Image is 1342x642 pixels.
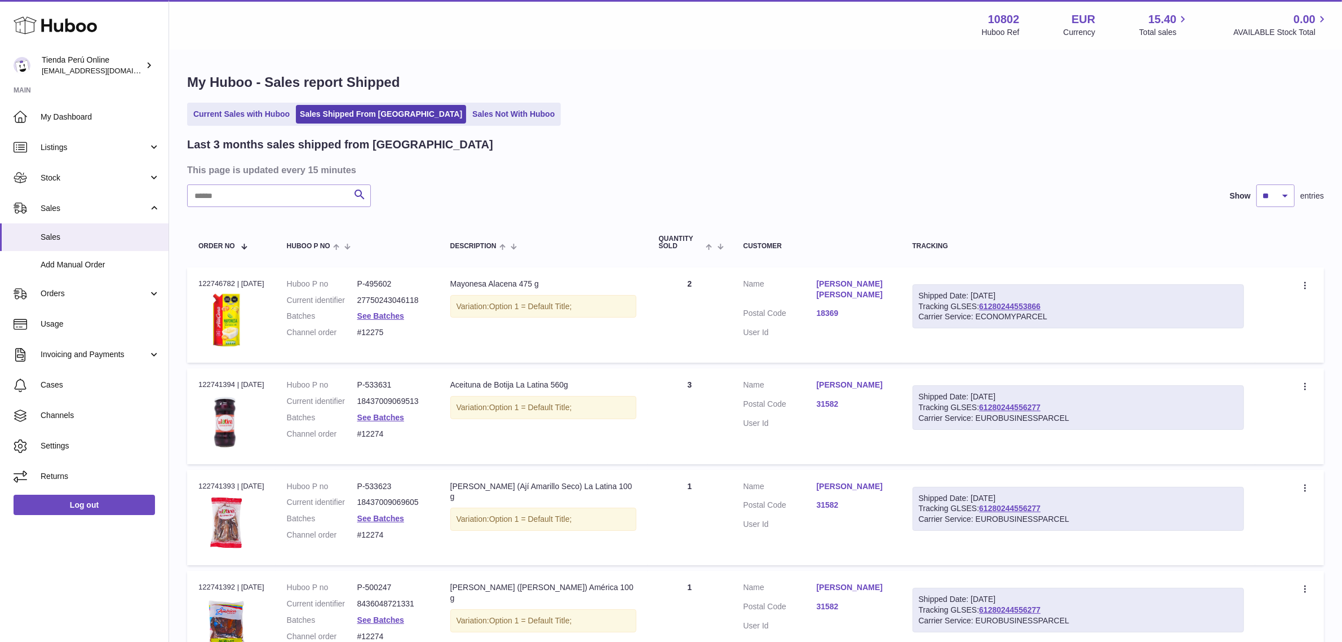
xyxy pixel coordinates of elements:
[1148,12,1176,27] span: 15.40
[919,493,1238,504] div: Shipped Date: [DATE]
[357,615,404,625] a: See Batches
[357,514,404,523] a: See Batches
[913,284,1244,329] div: Tracking GLSES:
[919,392,1238,402] div: Shipped Date: [DATE]
[450,508,636,531] div: Variation:
[187,137,493,152] h2: Last 3 months sales shipped from [GEOGRAPHIC_DATA]
[817,308,890,319] a: 18369
[287,429,357,439] dt: Channel order
[198,394,255,450] img: acetuna-de-botija-la-latina.jpg
[743,308,817,322] dt: Postal Code
[41,349,148,360] span: Invoicing and Payments
[287,513,357,524] dt: Batches
[817,481,890,492] a: [PERSON_NAME]
[450,295,636,318] div: Variation:
[919,311,1238,322] div: Carrier Service: ECONOMYPARCEL
[648,368,732,464] td: 3
[743,601,817,615] dt: Postal Code
[357,582,428,593] dd: P-500247
[743,380,817,393] dt: Name
[489,403,572,412] span: Option 1 = Default Title;
[287,380,357,390] dt: Huboo P no
[743,243,890,250] div: Customer
[357,530,428,540] dd: #12274
[287,497,357,508] dt: Current identifier
[1230,191,1251,201] label: Show
[919,291,1238,301] div: Shipped Date: [DATE]
[450,609,636,632] div: Variation:
[287,530,357,540] dt: Channel order
[287,599,357,609] dt: Current identifier
[648,470,732,565] td: 1
[489,515,572,524] span: Option 1 = Default Title;
[817,601,890,612] a: 31582
[41,380,160,390] span: Cases
[357,311,404,320] a: See Batches
[41,232,160,243] span: Sales
[817,399,890,410] a: 31582
[41,441,160,451] span: Settings
[988,12,1020,27] strong: 10802
[979,605,1040,614] a: 61280244556277
[357,396,428,407] dd: 18437009069513
[198,243,235,250] span: Order No
[287,631,357,642] dt: Channel order
[919,413,1238,424] div: Carrier Service: EUROBUSINESSPARCEL
[287,481,357,492] dt: Huboo P no
[287,243,330,250] span: Huboo P no
[982,27,1020,38] div: Huboo Ref
[1233,12,1328,38] a: 0.00 AVAILABLE Stock Total
[187,164,1321,176] h3: This page is updated every 15 minutes
[287,615,357,626] dt: Batches
[1294,12,1316,27] span: 0.00
[296,105,466,124] a: Sales Shipped From [GEOGRAPHIC_DATA]
[450,380,636,390] div: Aceituna de Botija La Latina 560g
[743,519,817,530] dt: User Id
[357,429,428,439] dd: #12274
[450,582,636,604] div: [PERSON_NAME] ([PERSON_NAME]) América 100 g
[41,142,148,153] span: Listings
[817,582,890,593] a: [PERSON_NAME]
[919,594,1238,605] div: Shipped Date: [DATE]
[1233,27,1328,38] span: AVAILABLE Stock Total
[743,481,817,495] dt: Name
[189,105,294,124] a: Current Sales with Huboo
[287,279,357,289] dt: Huboo P no
[1071,12,1095,27] strong: EUR
[743,279,817,303] dt: Name
[979,403,1040,412] a: 61280244556277
[743,582,817,596] dt: Name
[287,582,357,593] dt: Huboo P no
[919,514,1238,525] div: Carrier Service: EUROBUSINESSPARCEL
[41,319,160,329] span: Usage
[41,173,148,183] span: Stock
[357,599,428,609] dd: 8436048721331
[41,471,160,482] span: Returns
[287,311,357,322] dt: Batches
[913,385,1244,430] div: Tracking GLSES:
[41,288,148,299] span: Orders
[919,615,1238,626] div: Carrier Service: EUROBUSINESSPARCEL
[913,243,1244,250] div: Tracking
[357,295,428,306] dd: 27750243046118
[198,495,255,551] img: Aji-Amarillo-Secado-La-Latina.jpg
[41,410,160,421] span: Channels
[42,55,143,76] div: Tienda Perú Online
[14,495,155,515] a: Log out
[743,418,817,429] dt: User Id
[450,243,497,250] span: Description
[1139,27,1189,38] span: Total sales
[913,588,1244,632] div: Tracking GLSES:
[743,327,817,338] dt: User Id
[357,497,428,508] dd: 18437009069605
[287,396,357,407] dt: Current identifier
[489,616,572,625] span: Option 1 = Default Title;
[357,327,428,338] dd: #12275
[357,279,428,289] dd: P-495602
[187,73,1324,91] h1: My Huboo - Sales report Shipped
[357,631,428,642] dd: #12274
[468,105,559,124] a: Sales Not With Huboo
[198,279,264,289] div: 122746782 | [DATE]
[287,412,357,423] dt: Batches
[198,292,255,349] img: 3.jpg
